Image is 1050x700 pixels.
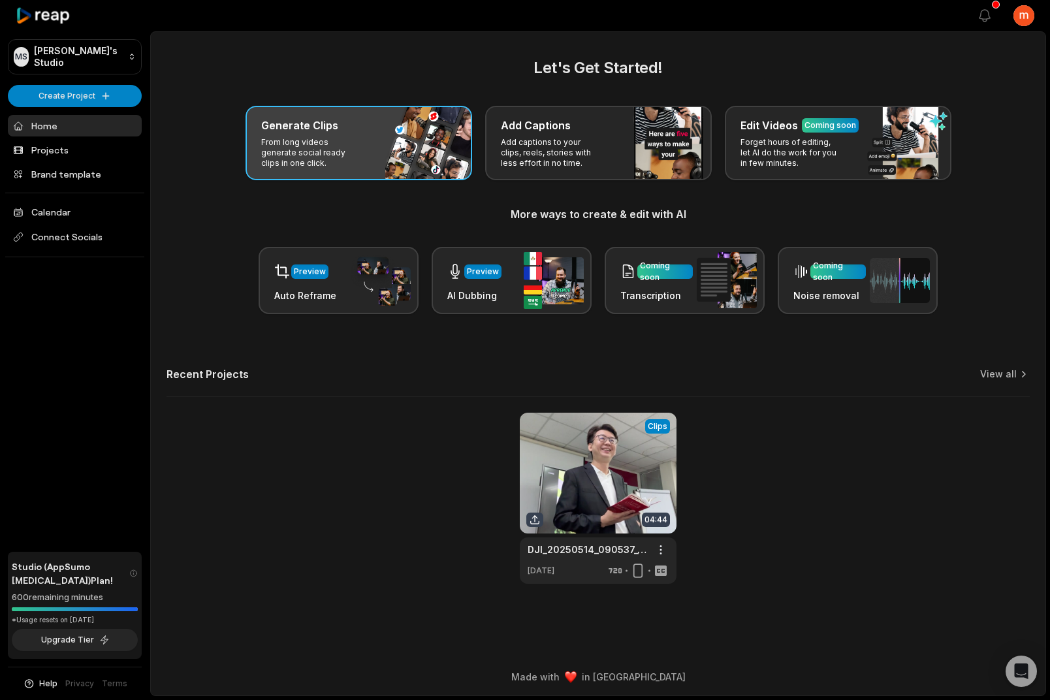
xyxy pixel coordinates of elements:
[14,47,29,67] div: MS
[524,252,584,309] img: ai_dubbing.png
[793,289,866,302] h3: Noise removal
[8,115,142,136] a: Home
[8,201,142,223] a: Calendar
[467,266,499,278] div: Preview
[640,260,690,283] div: Coming soon
[740,118,798,133] h3: Edit Videos
[8,163,142,185] a: Brand template
[740,137,842,168] p: Forget hours of editing, let AI do the work for you in few minutes.
[1006,656,1037,687] div: Open Intercom Messenger
[351,255,411,306] img: auto_reframe.png
[8,225,142,249] span: Connect Socials
[167,56,1030,80] h2: Let's Get Started!
[12,615,138,625] div: *Usage resets on [DATE]
[167,368,249,381] h2: Recent Projects
[813,260,863,283] div: Coming soon
[12,560,129,587] span: Studio (AppSumo [MEDICAL_DATA]) Plan!
[39,678,57,690] span: Help
[980,368,1017,381] a: View all
[501,137,602,168] p: Add captions to your clips, reels, stories with less effort in no time.
[8,85,142,107] button: Create Project
[528,543,648,556] a: DJI_20250514_090537_141_video
[12,629,138,651] button: Upgrade Tier
[804,119,856,131] div: Coming soon
[12,591,138,604] div: 600 remaining minutes
[294,266,326,278] div: Preview
[447,289,501,302] h3: AI Dubbing
[697,252,757,308] img: transcription.png
[565,671,577,683] img: heart emoji
[261,137,362,168] p: From long videos generate social ready clips in one click.
[620,289,693,302] h3: Transcription
[274,289,336,302] h3: Auto Reframe
[23,678,57,690] button: Help
[870,258,930,303] img: noise_removal.png
[34,45,123,69] p: [PERSON_NAME]'s Studio
[501,118,571,133] h3: Add Captions
[167,206,1030,222] h3: More ways to create & edit with AI
[102,678,127,690] a: Terms
[65,678,94,690] a: Privacy
[261,118,338,133] h3: Generate Clips
[8,139,142,161] a: Projects
[163,670,1034,684] div: Made with in [GEOGRAPHIC_DATA]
